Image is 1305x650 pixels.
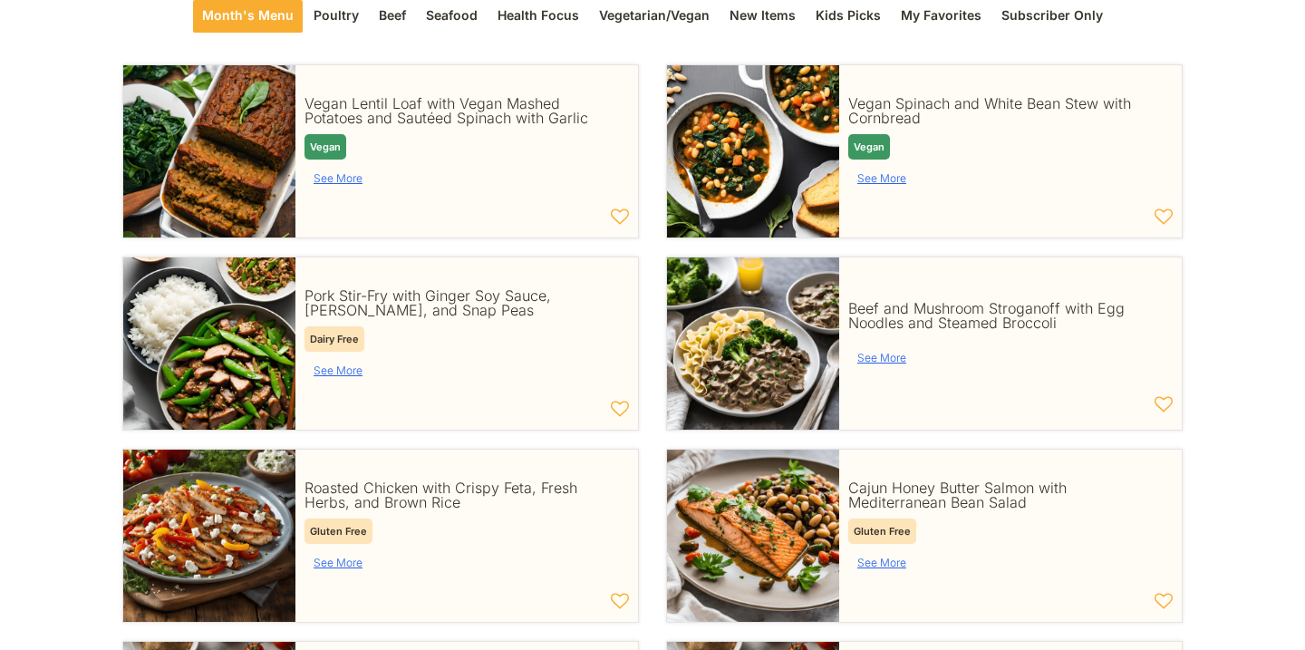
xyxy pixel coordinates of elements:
[304,548,372,577] div: Click to see more details
[314,365,362,376] div: See More
[304,96,620,125] div: Vegan Lentil Loaf with Vegan Mashed Potatoes and Sautéed Spinach with Garlic
[304,480,620,509] div: Roasted Chicken with Crispy Feta, Fresh Herbs, and Brown Rice
[304,288,620,317] div: Pork Stir-Fry with Ginger Soy Sauce, [PERSON_NAME], and Snap Peas
[857,558,906,568] div: See More
[1145,199,1182,235] button: Add to Your Favorites
[848,480,1164,509] div: Cajun Honey Butter Salmon with Mediterranean Bean Salad
[848,548,915,577] div: Click to see more details
[667,450,839,622] img: Cajun%20Honey%20Butter%20Salmon%20with%20Mediterranean%20Bean%20Salad.png
[854,142,884,152] div: Vegan
[848,301,1164,330] div: Beef and Mushroom Stroganoff with Egg Noodles and Steamed Broccoli
[123,257,295,430] img: Pork%20Stir-Fry%20with%20Ginger%20Soy%20Sauce%2C%20Jasmine%20Rice%2C%20and%20Snap%20Peas.png
[848,96,1164,125] div: Vegan Spinach and White Bean Stew with Cornbread
[854,527,911,537] div: Gluten Free
[304,164,372,193] div: Click to see more details
[602,583,638,619] button: Add to Your Favorites
[857,173,906,184] div: See More
[602,199,638,235] button: Add to Your Favorites
[310,335,359,344] div: Dairy Free
[304,356,372,385] div: Click to see more details
[304,288,620,317] div: Pork Stir-Fry with Ginger Soy Sauce, Jasmine Rice, and Snap Peas
[848,344,915,373] div: Click to see more details
[667,257,839,430] img: Beef%20and%20Mushroom%20Stroganoff%20with%20Egg%20Noodles%20and%20Steamed%20Broccoli.png
[123,450,295,622] img: Roasted%20Chicken%20with%20Crispy%20Feta%2C%20Fresh%20Herbs%2C%20and%20Brown%20Rice.png
[848,164,915,193] div: Click to see more details
[1145,583,1182,619] button: Add to Your Favorites
[123,65,295,238] img: 1736028847473x669947268414238200-original.png
[667,65,839,238] img: Vegan%20Spinach%20and%20White%20Bean%20Stew%20with%20Cornbread.png
[314,558,362,568] div: See More
[314,173,362,184] div: See More
[310,142,341,152] div: Vegan
[1145,386,1182,422] button: Add to Your Favorites
[602,391,638,427] button: Add to Your Favorites
[857,353,906,364] div: See More
[310,527,367,537] div: Gluten Free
